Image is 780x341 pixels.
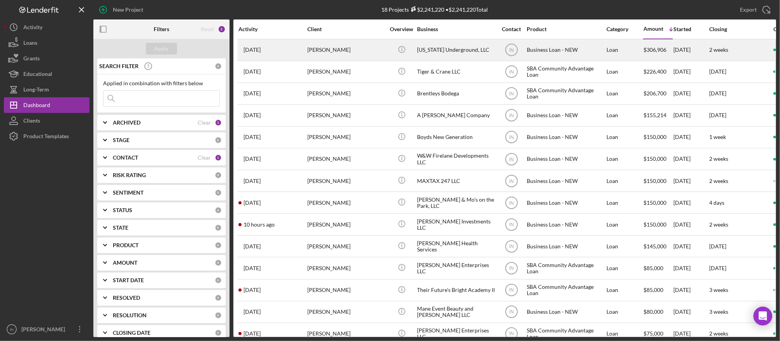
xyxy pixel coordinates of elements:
div: SBA Community Advantage Loan [527,280,605,301]
div: Contact [497,26,526,32]
div: Loan [606,258,643,278]
div: MAXTAX 247 LLC [417,170,495,191]
time: 2025-09-12 21:47 [244,309,261,315]
div: Loan [606,280,643,301]
a: Educational [4,66,89,82]
div: [PERSON_NAME] & Mo's on the Park, LLC [417,192,495,213]
div: [DATE] [673,149,708,169]
div: Business [417,26,495,32]
div: Activity [238,26,307,32]
b: Filters [154,26,169,32]
div: [PERSON_NAME] [307,40,385,60]
div: [PERSON_NAME] [307,258,385,278]
text: IN [509,288,514,293]
time: 2025-04-25 12:19 [244,90,261,97]
div: 0 [215,312,222,319]
div: Loan [606,170,643,191]
div: [DATE] [673,105,708,126]
div: SBA Community Advantage Loan [527,258,605,278]
text: IN [509,69,514,75]
div: $2,241,220 [409,6,445,13]
div: [PERSON_NAME] Investments LLC [417,214,495,235]
text: IN [509,244,514,249]
div: [PERSON_NAME] [307,105,385,126]
div: New Project [113,2,143,18]
time: 2 weeks [709,221,728,228]
div: Product [527,26,605,32]
time: 2025-09-02 22:58 [244,47,261,53]
div: [PERSON_NAME] [307,214,385,235]
div: Loan [606,214,643,235]
text: IN [509,156,514,162]
div: 0 [215,137,222,144]
b: RISK RATING [113,172,146,178]
div: Loan [606,127,643,148]
time: 2025-09-30 18:48 [244,156,261,162]
div: Client [307,26,385,32]
div: [PERSON_NAME] [307,170,385,191]
div: Grants [23,51,40,68]
div: Loan [606,149,643,169]
div: Mane Event Beauty and [PERSON_NAME] LLC [417,302,495,322]
time: 2025-09-09 20:30 [244,243,261,250]
div: Dashboard [23,97,50,115]
time: [DATE] [709,265,726,271]
button: Long-Term [4,82,89,97]
div: 0 [215,329,222,336]
div: Clients [23,113,40,130]
div: Business Loan - NEW [527,105,605,126]
div: [PERSON_NAME] [19,322,70,339]
b: CONTACT [113,155,138,161]
div: 0 [215,294,222,301]
div: 1 [215,154,222,161]
div: $226,400 [643,62,673,82]
div: Category [606,26,643,32]
button: Product Templates [4,128,89,144]
div: [DATE] [673,258,708,278]
div: [PERSON_NAME] [307,302,385,322]
time: [DATE] [709,112,726,118]
div: [PERSON_NAME] [307,83,385,104]
div: [US_STATE] Underground, LLC [417,40,495,60]
time: 2025-05-07 13:44 [244,69,261,75]
span: $150,000 [643,221,666,228]
time: [DATE] [709,90,726,97]
time: 2 weeks [709,178,728,184]
div: $155,214 [643,105,673,126]
button: IN[PERSON_NAME] [4,322,89,337]
div: Tiger & Crane LLC [417,62,495,82]
div: Amount [643,26,663,32]
div: Reset [201,26,214,32]
div: $145,000 [643,236,673,257]
text: IN [509,200,514,206]
time: 2025-08-28 14:57 [244,265,261,271]
div: Clear [198,155,211,161]
div: Business Loan - NEW [527,127,605,148]
div: Applied in combination with filters below [103,80,220,86]
b: RESOLUTION [113,312,147,318]
div: Loan [606,236,643,257]
div: [PERSON_NAME] [307,280,385,301]
text: IN [509,222,514,227]
div: Closing [709,26,768,32]
div: Apply [154,43,169,54]
div: Educational [23,66,52,84]
div: 0 [215,259,222,266]
div: W&W Firelane Developments LLC [417,149,495,169]
div: SBA Community Advantage Loan [527,62,605,82]
div: Business Loan - NEW [527,40,605,60]
text: IN [509,113,514,118]
span: $150,000 [643,178,666,184]
div: Long-Term [23,82,49,99]
time: 3 weeks [709,308,728,315]
b: STAGE [113,137,130,143]
div: 0 [215,207,222,214]
div: 18 Projects • $2,241,220 Total [382,6,488,13]
div: Business Loan - NEW [527,170,605,191]
div: Business Loan - NEW [527,214,605,235]
div: [PERSON_NAME] [307,192,385,213]
div: Export [740,2,757,18]
b: START DATE [113,277,144,283]
div: Business Loan - NEW [527,149,605,169]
